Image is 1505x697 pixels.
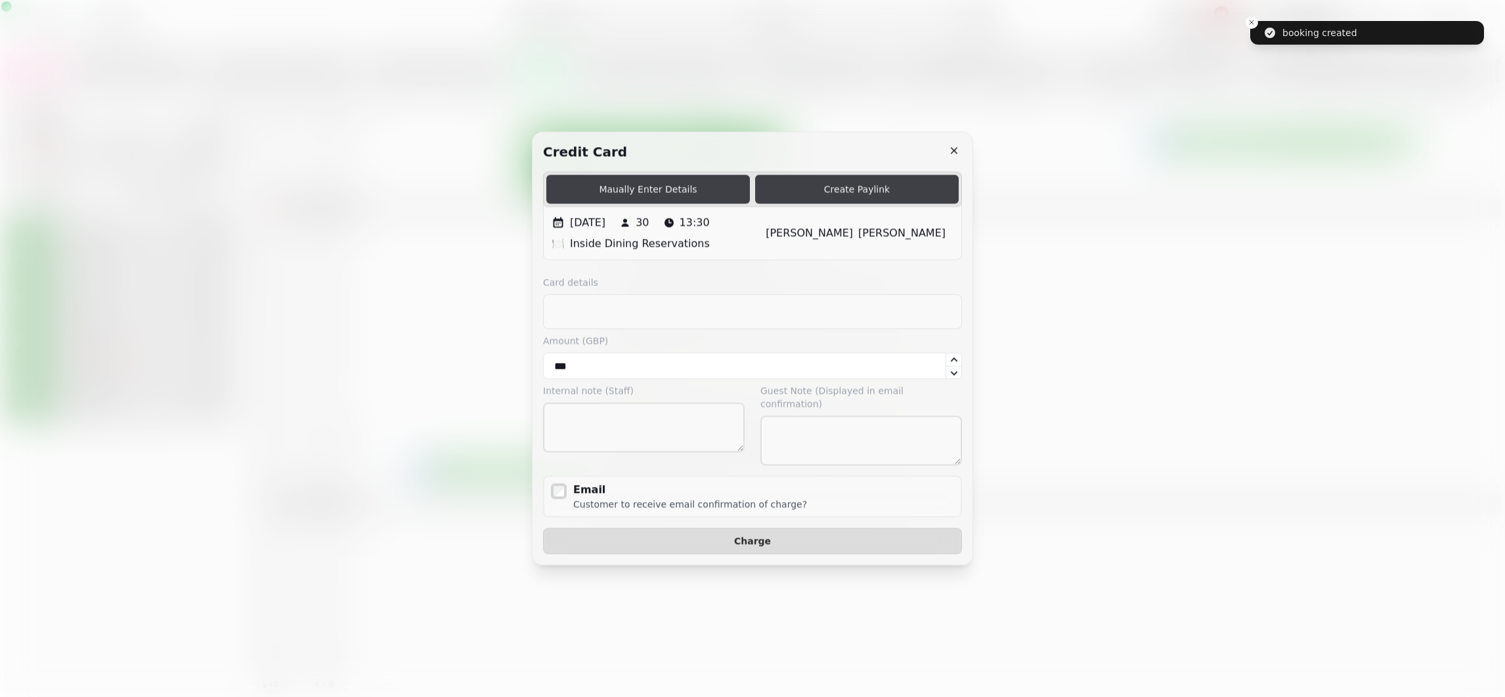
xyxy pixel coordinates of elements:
label: Maually Enter Details [546,175,750,203]
label: Amount ( GBP ) [543,335,962,348]
label: Card details [543,276,962,289]
span: Charge [554,537,951,546]
iframe: Secure card payment input frame [554,305,951,318]
button: Charge [543,528,962,555]
label: Guest Note (Displayed in email confirmation) [760,385,962,411]
label: Internal note (Staff) [543,385,745,398]
div: Customer to receive email confirmation of charge? [573,498,807,511]
div: Email [573,482,807,498]
h2: Credit Card [543,142,627,161]
label: Create Paylink [755,175,959,203]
